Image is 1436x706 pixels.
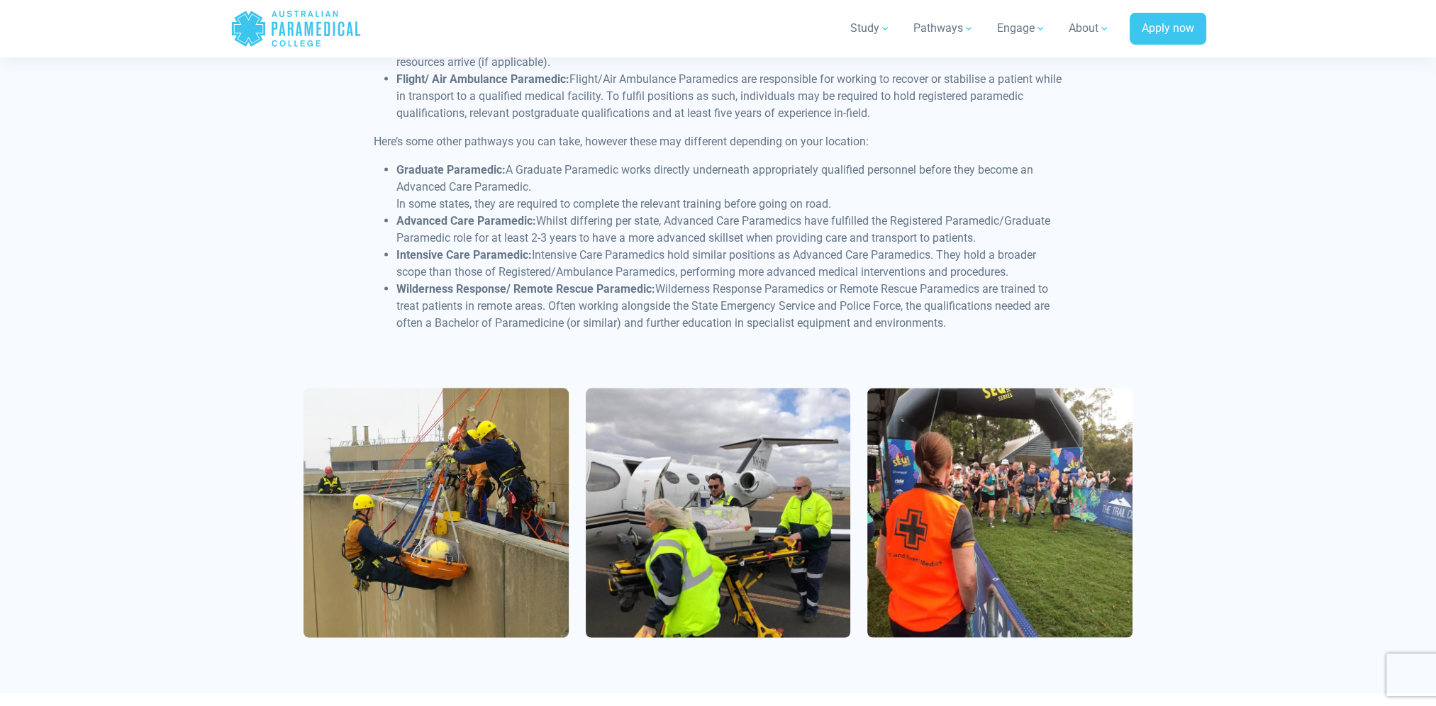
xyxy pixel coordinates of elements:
[396,213,1062,247] li: Whilst differing per state, Advanced Care Paramedics have fulfilled the Registered Paramedic/Grad...
[396,162,1062,213] li: A Graduate Paramedic works directly underneath appropriately qualified personnel before they beco...
[374,133,1062,150] p: Here’s some other pathways you can take, however these may different depending on your location:
[230,6,362,52] a: Australian Paramedical College
[396,163,506,176] strong: Graduate Paramedic:
[396,248,532,262] strong: Intensive Care Paramedic:
[1130,13,1206,45] a: Apply now
[905,9,983,48] a: Pathways
[396,247,1062,281] li: Intensive Care Paramedics hold similar positions as Advanced Care Paramedics. They hold a broader...
[396,281,1062,332] li: Wilderness Response Paramedics or Remote Rescue Paramedics are trained to treat patients in remot...
[396,72,569,86] strong: Flight/ Air Ambulance Paramedic:
[396,71,1062,122] li: Flight/Air Ambulance Paramedics are responsible for working to recover or stabilise a patient whi...
[842,9,899,48] a: Study
[989,9,1054,48] a: Engage
[396,282,655,296] strong: Wilderness Response/ Remote Rescue Paramedic:
[1060,9,1118,48] a: About
[396,214,536,228] strong: Advanced Care Paramedic:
